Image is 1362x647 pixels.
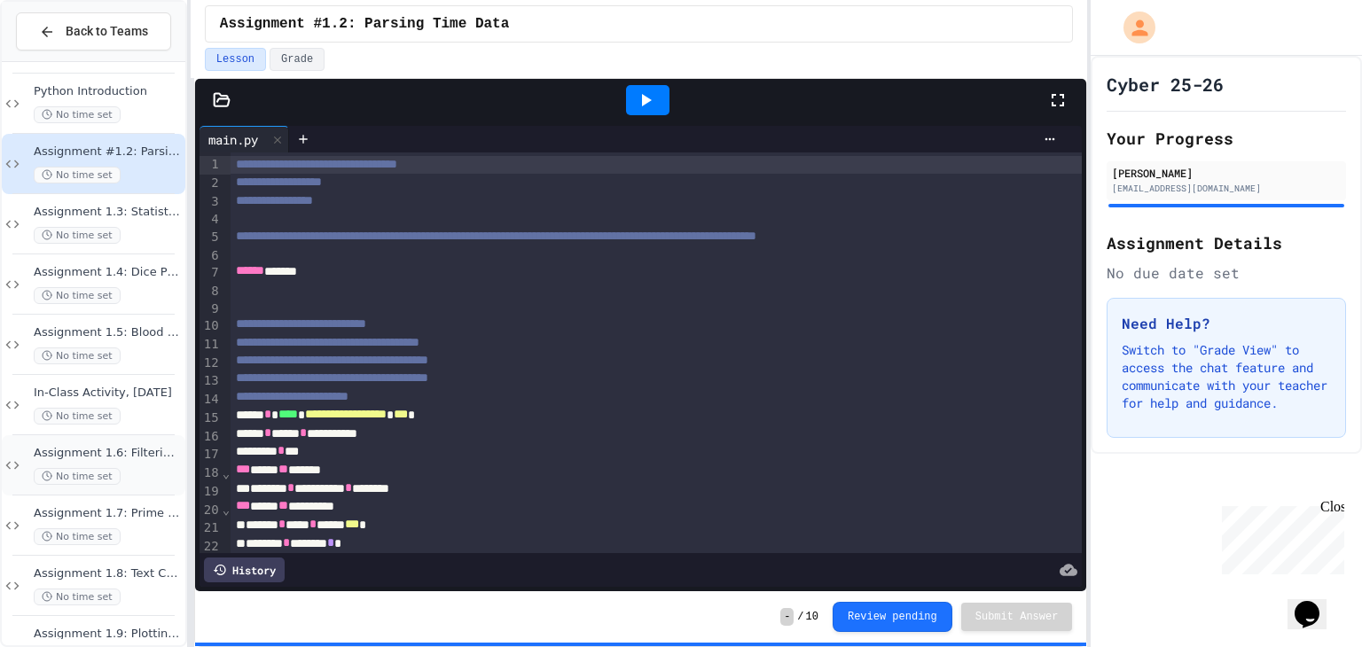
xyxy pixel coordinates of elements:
h3: Need Help? [1122,313,1331,334]
div: My Account [1105,7,1160,48]
span: Assignment 1.9: Plotting Points [34,627,182,642]
span: No time set [34,167,121,183]
span: Assignment #1.2: Parsing Time Data [220,13,509,35]
div: 18 [200,464,222,483]
div: 22 [200,538,222,557]
span: - [780,608,794,626]
div: main.py [200,130,267,149]
iframe: chat widget [1288,576,1344,629]
h2: Your Progress [1107,126,1346,151]
span: Back to Teams [66,22,148,41]
div: 16 [200,428,222,447]
div: 4 [200,211,222,229]
div: 19 [200,483,222,502]
span: No time set [34,408,121,425]
span: Fold line [222,466,231,480]
span: Assignment 1.5: Blood Type Data [34,325,182,340]
button: Lesson [205,48,266,71]
div: 1 [200,156,222,175]
span: Assignment 1.6: Filtering IP Addresses [34,446,182,461]
div: 20 [200,502,222,520]
span: Assignment #1.2: Parsing Time Data [34,144,182,160]
div: 5 [200,229,222,247]
span: Python Introduction [34,84,182,99]
span: Assignment 1.4: Dice Probabilities [34,265,182,280]
span: Submit Answer [975,610,1059,624]
div: 10 [200,317,222,336]
div: [EMAIL_ADDRESS][DOMAIN_NAME] [1112,182,1341,195]
p: Switch to "Grade View" to access the chat feature and communicate with your teacher for help and ... [1122,341,1331,412]
h2: Assignment Details [1107,230,1346,255]
div: 2 [200,175,222,193]
span: Assignment 1.7: Prime factorization [34,506,182,521]
div: [PERSON_NAME] [1112,165,1341,181]
div: 15 [200,409,222,428]
button: Grade [270,48,325,71]
div: 13 [200,372,222,391]
div: 12 [200,355,222,373]
span: No time set [34,287,121,304]
div: History [204,557,285,582]
span: No time set [34,589,121,605]
div: 17 [200,446,222,464]
div: 3 [200,193,222,212]
span: Fold line [222,503,231,517]
iframe: chat widget [1215,499,1344,574]
button: Review pending [833,602,952,632]
span: No time set [34,468,121,485]
h1: Cyber 25-26 [1107,72,1224,97]
div: 9 [200,300,222,318]
div: Chat with us now!Close [7,7,122,113]
span: / [797,610,803,624]
span: No time set [34,106,121,123]
button: Submit Answer [961,603,1073,631]
span: In-Class Activity, [DATE] [34,386,182,401]
button: Back to Teams [16,12,171,51]
span: 10 [806,610,818,624]
div: 21 [200,519,222,538]
span: No time set [34,227,121,244]
div: 14 [200,391,222,409]
span: Assignment 1.3: Statistical Calculations [34,205,182,220]
span: Assignment 1.8: Text Compression [34,566,182,581]
div: No due date set [1107,262,1346,284]
div: main.py [200,126,289,152]
div: 7 [200,264,222,283]
div: 11 [200,336,222,355]
div: 6 [200,247,222,265]
div: 8 [200,283,222,300]
span: No time set [34,347,121,364]
span: No time set [34,528,121,545]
